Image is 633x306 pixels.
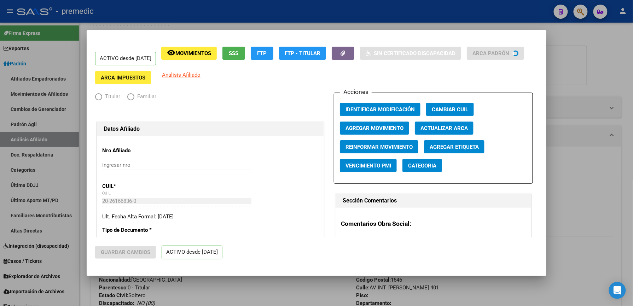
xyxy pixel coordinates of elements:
button: Reinformar Movimiento [340,140,418,153]
button: Agregar Etiqueta [424,140,484,153]
button: Identificar Modificación [340,103,420,116]
span: Vencimiento PMI [345,163,391,169]
h3: Acciones [340,87,372,96]
mat-radio-group: Elija una opción [95,95,163,101]
p: ACTIVO desde [DATE] [162,246,222,259]
span: Titular [102,93,120,101]
button: SSS [222,47,245,60]
button: FTP - Titular [279,47,326,60]
h1: Sección Comentarios [343,196,524,205]
p: CUIL [102,182,167,190]
span: Análisis Afiliado [162,72,201,78]
button: Movimientos [161,47,217,60]
button: Categoria [402,159,442,172]
span: Cambiar CUIL [432,106,468,113]
span: Agregar Etiqueta [430,144,479,150]
span: FTP [257,50,267,57]
span: Identificar Modificación [345,106,415,113]
span: Guardar Cambios [101,249,150,255]
p: ACTIVO desde [DATE] [95,52,156,66]
button: Sin Certificado Discapacidad [360,47,461,60]
button: Cambiar CUIL [426,103,474,116]
p: Tipo de Documento * [102,226,167,234]
span: Familiar [134,93,156,101]
button: ARCA Impuestos [95,71,151,84]
button: ARCA Padrón [467,47,524,60]
button: Agregar Movimiento [340,122,409,135]
span: Agregar Movimiento [345,125,403,131]
span: Actualizar ARCA [420,125,468,131]
span: Reinformar Movimiento [345,144,413,150]
button: Actualizar ARCA [415,122,474,135]
button: FTP [251,47,273,60]
h3: Comentarios Obra Social: [341,219,526,228]
span: ARCA Padrón [472,50,509,57]
span: ARCA Impuestos [101,75,145,81]
button: Guardar Cambios [95,246,156,259]
mat-icon: remove_red_eye [167,48,175,57]
p: Nro Afiliado [102,147,167,155]
div: Ult. Fecha Alta Formal: [DATE] [102,213,318,221]
button: Vencimiento PMI [340,159,397,172]
span: Movimientos [175,50,211,57]
span: Sin Certificado Discapacidad [374,50,455,57]
span: FTP - Titular [285,50,320,57]
div: Open Intercom Messenger [609,282,626,299]
span: SSS [229,50,239,57]
h1: Datos Afiliado [104,125,316,133]
span: Categoria [408,163,436,169]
